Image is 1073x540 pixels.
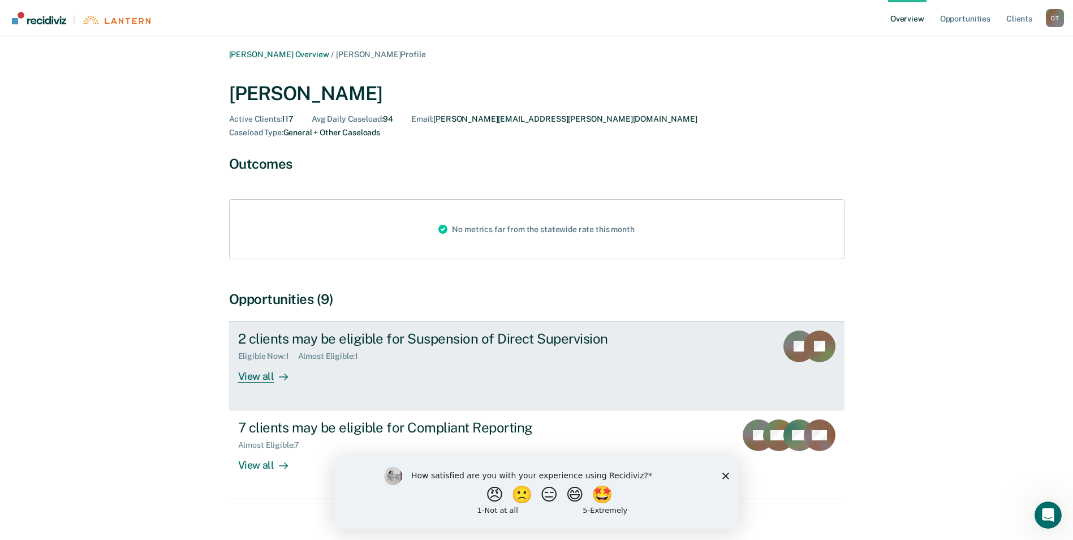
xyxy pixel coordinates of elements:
[66,15,82,24] span: |
[1046,9,1064,27] button: Profile dropdown button
[229,410,844,499] a: 7 clients may be eligible for Compliant ReportingAlmost Eligible:7View all
[334,456,739,529] iframe: Survey by Kim from Recidiviz
[12,12,66,24] img: Recidiviz
[238,419,635,436] div: 7 clients may be eligible for Compliant Reporting
[312,114,393,124] div: 94
[229,114,282,123] span: Active Clients :
[229,321,844,410] a: 2 clients may be eligible for Suspension of Direct SupervisionEligible Now:1Almost Eligible:1View...
[238,352,298,361] div: Eligible Now : 1
[229,128,283,137] span: Caseload Type :
[312,114,383,123] span: Avg Daily Caseload :
[229,50,329,59] a: [PERSON_NAME] Overview
[238,331,635,347] div: 2 clients may be eligible for Suspension of Direct Supervision
[229,291,844,307] div: Opportunities (9)
[82,16,150,24] img: Lantern
[298,352,368,361] div: Almost Eligible : 1
[411,114,433,123] span: Email :
[411,114,697,124] div: [PERSON_NAME][EMAIL_ADDRESS][PERSON_NAME][DOMAIN_NAME]
[229,114,294,124] div: 117
[1046,9,1064,27] div: D T
[429,200,643,259] div: No metrics far from the statewide rate this month
[1035,502,1062,529] iframe: Intercom live chat
[229,128,381,138] div: General + Other Caseloads
[238,440,309,450] div: Almost Eligible : 7
[229,82,844,105] div: [PERSON_NAME]
[238,361,301,383] div: View all
[336,50,425,59] span: [PERSON_NAME] Profile
[238,450,301,472] div: View all
[329,50,336,59] span: /
[229,156,844,172] div: Outcomes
